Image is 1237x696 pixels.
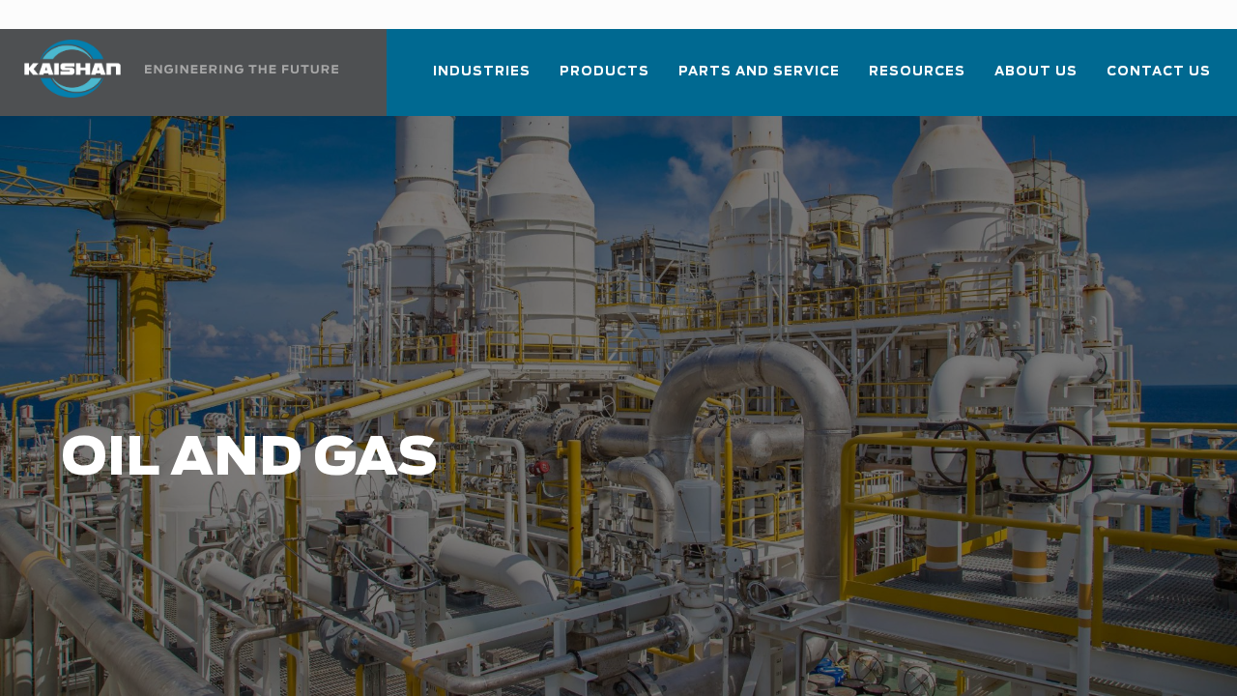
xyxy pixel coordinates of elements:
[61,429,986,489] h1: Oil and Gas
[994,61,1078,83] span: About Us
[145,65,338,73] img: Engineering the future
[994,46,1078,112] a: About Us
[869,61,965,83] span: Resources
[560,46,649,112] a: Products
[560,61,649,83] span: Products
[433,61,531,83] span: Industries
[1107,46,1211,112] a: Contact Us
[433,46,531,112] a: Industries
[678,46,840,112] a: Parts and Service
[869,46,965,112] a: Resources
[1107,61,1211,83] span: Contact Us
[678,61,840,83] span: Parts and Service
